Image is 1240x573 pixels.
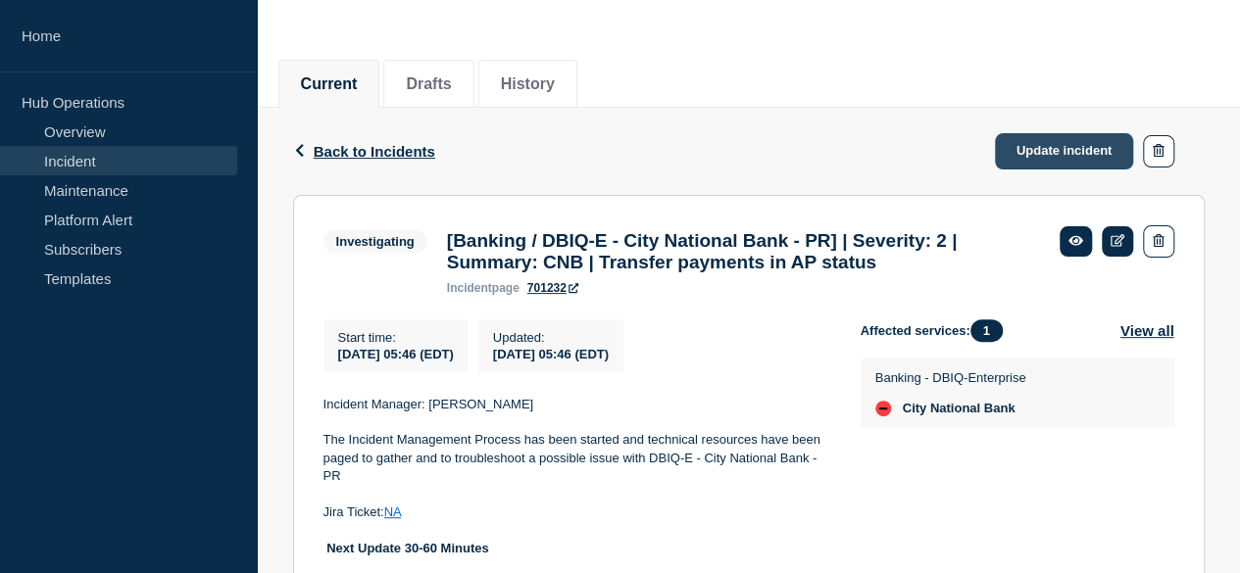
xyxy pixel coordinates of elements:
[995,133,1134,169] a: Update incident
[301,75,358,93] button: Current
[447,281,520,295] p: page
[326,541,488,555] strong: Next Update 30-60 Minutes
[338,347,454,361] span: [DATE] 05:46 (EDT)
[970,319,1003,342] span: 1
[323,230,427,253] span: Investigating
[293,143,435,160] button: Back to Incidents
[384,504,401,519] a: NA
[338,330,454,345] p: Start time :
[323,503,829,521] p: Jira Ticket:
[406,75,451,93] button: Drafts
[501,75,555,93] button: History
[875,370,1026,385] p: Banking - DBIQ-Enterprise
[527,281,578,295] a: 701232
[447,281,492,295] span: incident
[861,319,1013,342] span: Affected services:
[1120,319,1174,342] button: View all
[875,401,891,416] div: down
[323,431,829,485] p: The Incident Management Process has been started and technical resources have been paged to gathe...
[447,230,1040,273] h3: [Banking / DBIQ-E - City National Bank - PR] | Severity: 2 | Summary: CNB | Transfer payments in ...
[903,401,1016,416] span: City National Bank
[493,330,609,345] p: Updated :
[493,345,609,361] div: [DATE] 05:46 (EDT)
[314,143,435,160] span: Back to Incidents
[323,396,829,413] p: Incident Manager: [PERSON_NAME]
